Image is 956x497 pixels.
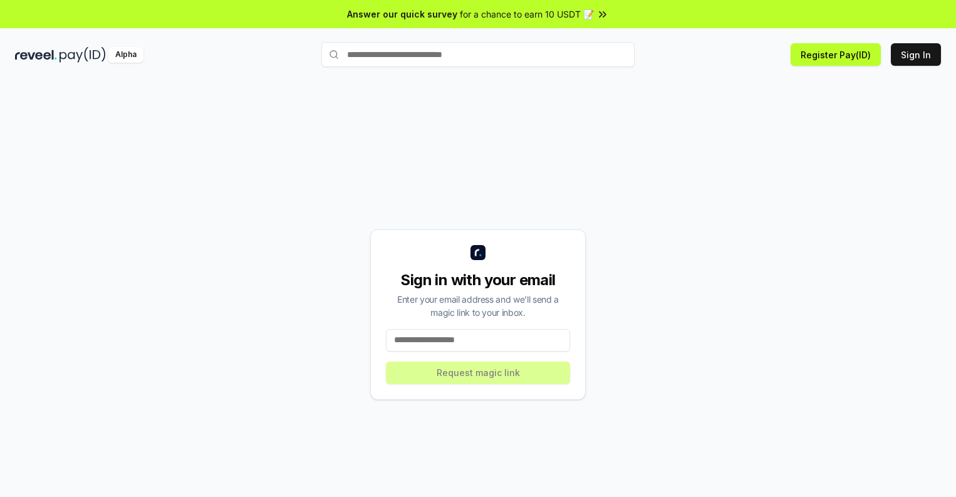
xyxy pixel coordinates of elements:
div: Alpha [108,47,143,63]
span: for a chance to earn 10 USDT 📝 [460,8,594,21]
img: logo_small [470,245,486,260]
img: reveel_dark [15,47,57,63]
img: pay_id [60,47,106,63]
div: Sign in with your email [386,270,570,290]
button: Sign In [891,43,941,66]
span: Answer our quick survey [347,8,457,21]
div: Enter your email address and we’ll send a magic link to your inbox. [386,293,570,319]
button: Register Pay(ID) [791,43,881,66]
